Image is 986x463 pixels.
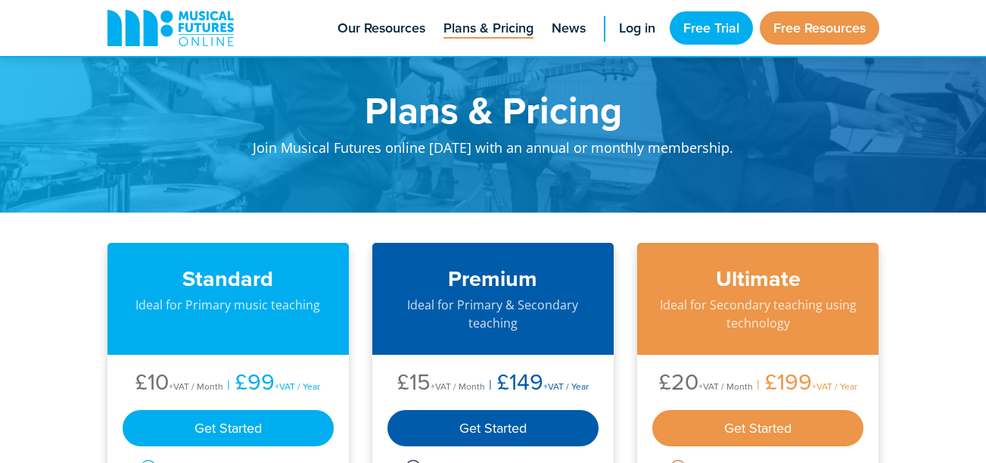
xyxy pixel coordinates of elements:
p: Ideal for Secondary teaching using technology [652,296,864,332]
li: £15 [397,370,485,398]
h3: Premium [387,266,599,292]
li: £199 [753,370,857,398]
span: Plans & Pricing [443,18,533,39]
span: +VAT / Year [275,380,320,393]
li: £10 [135,370,223,398]
div: Get Started [652,410,864,446]
a: Free Resources [760,11,879,45]
a: Free Trial [670,11,753,45]
h3: Standard [123,266,334,292]
span: +VAT / Year [812,380,857,393]
h1: Plans & Pricing [198,91,788,129]
span: Log in [619,18,655,39]
span: +VAT / Month [431,380,485,393]
p: Ideal for Primary & Secondary teaching [387,296,599,332]
li: £149 [485,370,589,398]
p: Join Musical Futures online [DATE] with an annual or monthly membership. [198,129,788,175]
div: Get Started [123,410,334,446]
span: News [552,18,586,39]
h3: Ultimate [652,266,864,292]
span: Our Resources [337,18,425,39]
div: Get Started [387,410,599,446]
span: +VAT / Month [698,380,753,393]
span: +VAT / Month [169,380,223,393]
li: £99 [223,370,320,398]
span: +VAT / Year [543,380,589,393]
li: £20 [659,370,753,398]
p: Ideal for Primary music teaching [123,296,334,314]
